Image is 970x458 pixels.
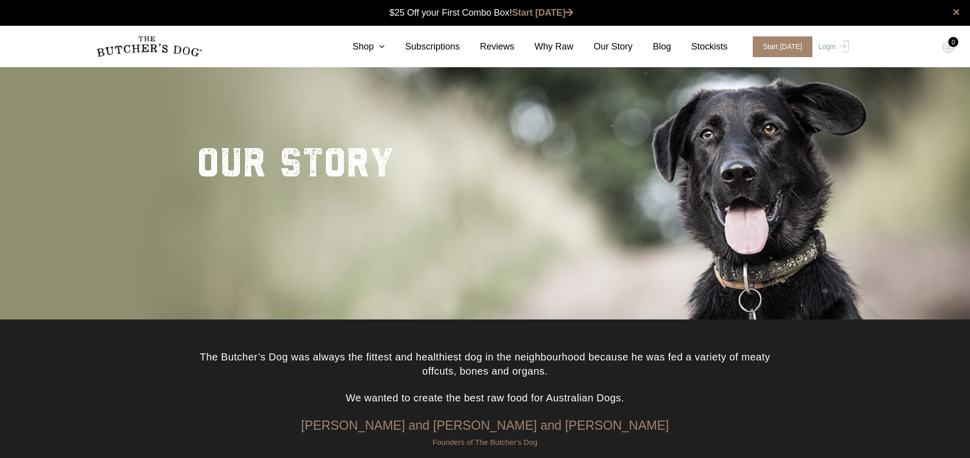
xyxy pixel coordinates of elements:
[573,40,633,54] a: Our Story
[512,8,574,18] a: Start [DATE]
[385,40,460,54] a: Subscriptions
[942,40,955,54] img: TBD_Cart-Empty.png
[332,40,385,54] a: Shop
[197,127,395,193] h2: Our story
[671,40,727,54] a: Stockists
[753,36,812,57] span: Start [DATE]
[197,418,773,438] h3: [PERSON_NAME] and [PERSON_NAME] and [PERSON_NAME]
[948,37,958,47] div: 0
[197,391,773,418] p: We wanted to create the best raw food for Australian Dogs.
[953,6,960,18] a: close
[743,36,816,57] a: Start [DATE]
[633,40,671,54] a: Blog
[197,438,773,447] h6: Founders of The Butcher's Dog
[460,40,514,54] a: Reviews
[514,40,573,54] a: Why Raw
[197,350,773,391] p: The Butcher’s Dog was always the fittest and healthiest dog in the neighbourhood because he was f...
[816,36,849,57] a: Login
